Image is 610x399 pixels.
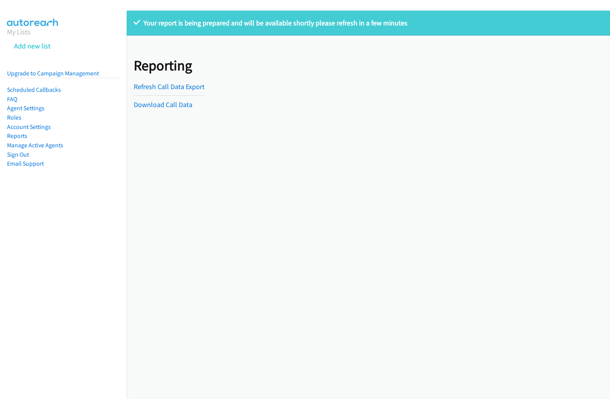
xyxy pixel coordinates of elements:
a: Scheduled Callbacks [7,86,61,93]
a: FAQ [7,95,17,103]
a: Agent Settings [7,104,45,112]
p: Your report is being prepared and will be available shortly please refresh in a few minutes [134,18,603,28]
a: Account Settings [7,123,51,131]
a: My Lists [7,27,30,36]
a: Refresh Call Data Export [134,82,205,91]
a: Add new list [14,41,50,50]
a: Upgrade to Campaign Management [7,70,99,77]
a: Email Support [7,160,44,167]
a: Manage Active Agents [7,141,63,149]
h1: Reporting [134,57,208,74]
a: Sign Out [7,151,29,158]
a: Roles [7,114,22,121]
a: Download Call Data [134,100,192,109]
a: Reports [7,132,27,140]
